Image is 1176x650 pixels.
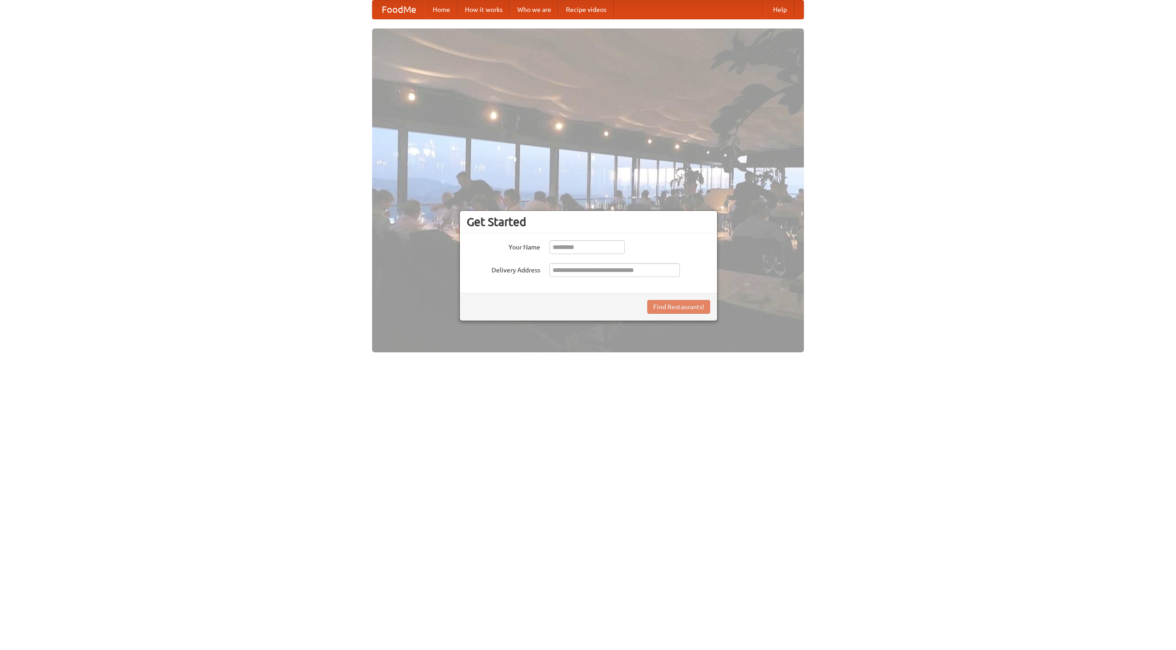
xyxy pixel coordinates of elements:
a: FoodMe [373,0,425,19]
label: Delivery Address [467,263,540,275]
a: How it works [458,0,510,19]
label: Your Name [467,240,540,252]
a: Help [766,0,794,19]
a: Home [425,0,458,19]
a: Who we are [510,0,559,19]
button: Find Restaurants! [647,300,710,314]
h3: Get Started [467,215,710,229]
a: Recipe videos [559,0,614,19]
